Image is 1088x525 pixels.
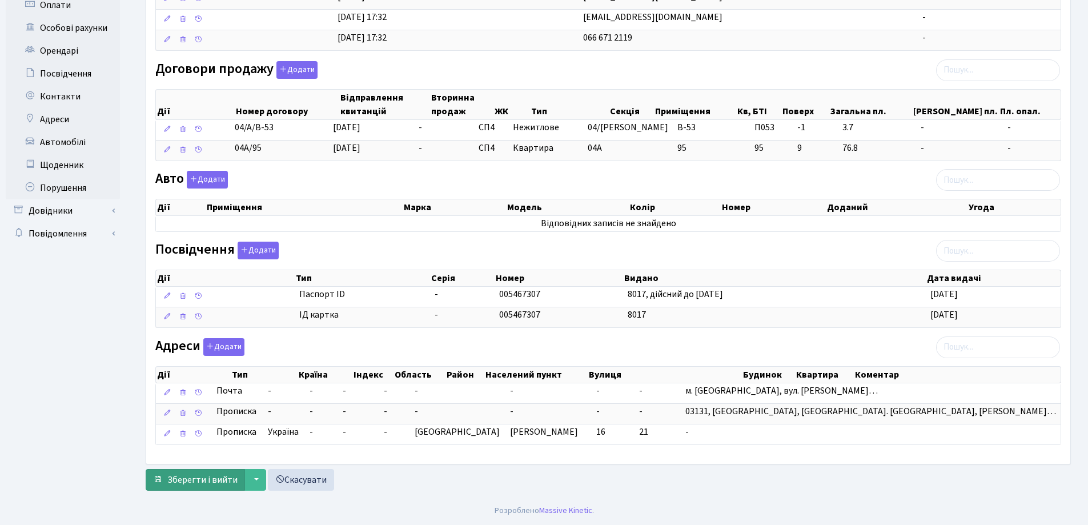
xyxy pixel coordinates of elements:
th: Колір [629,199,721,215]
span: Почта [216,384,242,398]
span: 16 [596,426,605,438]
th: Коментар [854,367,1061,383]
th: [PERSON_NAME] пл. [912,90,999,119]
span: - [343,426,346,438]
button: Договори продажу [276,61,318,79]
th: Кв, БТІ [736,90,781,119]
span: [DATE] [930,308,958,321]
span: 8017, дійсний до [DATE] [628,288,723,300]
label: Авто [155,171,228,189]
span: 066 671 2119 [583,31,632,44]
a: Орендарі [6,39,120,62]
span: - [596,384,600,397]
a: Massive Kinetic [539,504,592,516]
th: Дії [156,199,206,215]
span: Україна [268,426,300,439]
span: П053 [754,121,788,134]
span: Паспорт ID [299,288,426,301]
span: 005467307 [499,308,540,321]
span: - [415,384,418,397]
th: Приміщення [206,199,403,215]
th: Вулиця [588,367,742,383]
th: Марка [403,199,506,215]
input: Пошук... [936,59,1060,81]
button: Посвідчення [238,242,279,259]
th: Модель [506,199,628,215]
td: Відповідних записів не знайдено [156,216,1061,231]
button: Авто [187,171,228,189]
a: Адреси [6,108,120,131]
th: Секція [609,90,654,119]
span: - [310,405,313,418]
th: ЖК [493,90,530,119]
span: - [384,405,387,418]
th: Дії [156,270,295,286]
th: Приміщення [654,90,736,119]
span: 04А/95 [235,142,262,154]
th: Серія [430,270,495,286]
span: 04/А/В-53 [235,121,274,134]
span: 03131, [GEOGRAPHIC_DATA], [GEOGRAPHIC_DATA]. [GEOGRAPHIC_DATA], [PERSON_NAME]… [685,405,1056,418]
span: - [310,426,313,438]
input: Пошук... [936,240,1060,262]
span: 21 [639,426,648,438]
span: - [639,384,643,397]
th: Тип [231,367,298,383]
span: 95 [754,142,788,155]
span: 04А [588,142,602,154]
a: Порушення [6,177,120,199]
a: Посвідчення [6,62,120,85]
span: Зберегти і вийти [167,474,238,486]
span: - [435,308,438,321]
th: Район [445,367,484,383]
a: Особові рахунки [6,17,120,39]
span: - [384,384,387,397]
span: - [922,11,926,23]
span: Квартира [513,142,579,155]
th: Тип [530,90,609,119]
span: [DATE] [930,288,958,300]
th: Дії [156,90,235,119]
span: СП4 [479,142,504,155]
th: Пл. опал. [999,90,1061,119]
th: Поверх [781,90,830,119]
span: - [510,405,513,418]
span: - [1007,142,1056,155]
a: Довідники [6,199,120,222]
a: Контакти [6,85,120,108]
th: Видано [623,270,926,286]
span: - [922,31,926,44]
span: Прописка [216,405,256,418]
span: -1 [797,121,834,134]
th: Країна [298,367,352,383]
span: - [419,142,422,154]
th: Номер [495,270,623,286]
span: - [921,121,998,134]
span: - [343,384,346,397]
a: Додати [184,169,228,189]
span: - [268,384,300,398]
th: Тип [295,270,431,286]
span: [DATE] 17:32 [338,31,387,44]
span: - [343,405,346,418]
span: ІД картка [299,308,426,322]
th: Номер [721,199,826,215]
div: Розроблено . [495,504,594,517]
span: - [1007,121,1056,134]
input: Пошук... [936,336,1060,358]
th: Доданий [826,199,968,215]
span: м. [GEOGRAPHIC_DATA], вул. [PERSON_NAME]… [685,384,878,397]
span: 3.7 [842,121,911,134]
span: - [435,288,438,300]
th: Індекс [352,367,394,383]
span: 95 [677,142,686,154]
a: Повідомлення [6,222,120,245]
th: Будинок [742,367,795,383]
span: [DATE] [333,142,360,154]
a: Додати [235,240,279,260]
span: [EMAIL_ADDRESS][DOMAIN_NAME] [583,11,722,23]
th: Квартира [795,367,854,383]
a: Додати [200,336,244,356]
th: Дії [156,367,231,383]
th: Угода [967,199,1061,215]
